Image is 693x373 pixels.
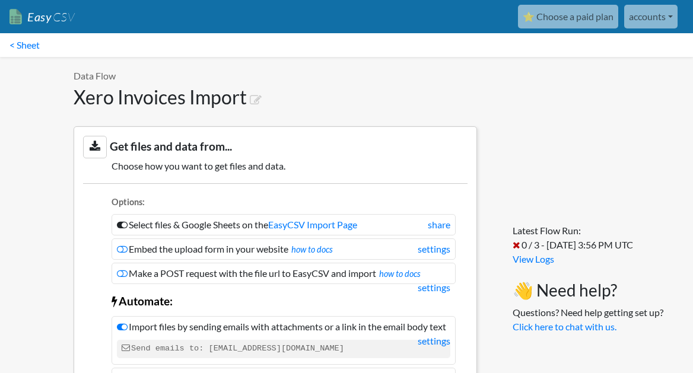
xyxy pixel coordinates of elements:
a: ⭐ Choose a paid plan [518,5,618,28]
a: how to docs [291,244,333,254]
h3: Get files and data from... [83,136,468,158]
a: View Logs [513,253,554,264]
a: share [428,218,450,232]
code: Send emails to: [EMAIL_ADDRESS][DOMAIN_NAME] [117,340,450,358]
li: Embed the upload form in your website [112,238,456,260]
a: Click here to chat with us. [513,321,616,332]
h3: 👋 Need help? [513,280,663,301]
a: how to docs [379,269,421,279]
li: Import files by sending emails with attachments or a link in the email body text [112,316,456,364]
p: Data Flow [74,69,477,83]
li: Select files & Google Sheets on the [112,214,456,235]
h1: Xero Invoices Import [74,86,477,109]
a: EasyCSV [9,5,75,29]
li: Automate: [112,287,456,313]
li: Make a POST request with the file url to EasyCSV and import [112,263,456,284]
a: settings [418,280,450,295]
h5: Choose how you want to get files and data. [83,160,468,171]
p: Questions? Need help getting set up? [513,305,663,334]
a: settings [418,242,450,256]
li: Options: [112,196,456,212]
span: CSV [52,9,75,24]
a: settings [418,334,450,348]
a: EasyCSV Import Page [268,219,357,230]
a: accounts [624,5,678,28]
span: Latest Flow Run: 0 / 3 - [DATE] 3:56 PM UTC [513,225,633,250]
